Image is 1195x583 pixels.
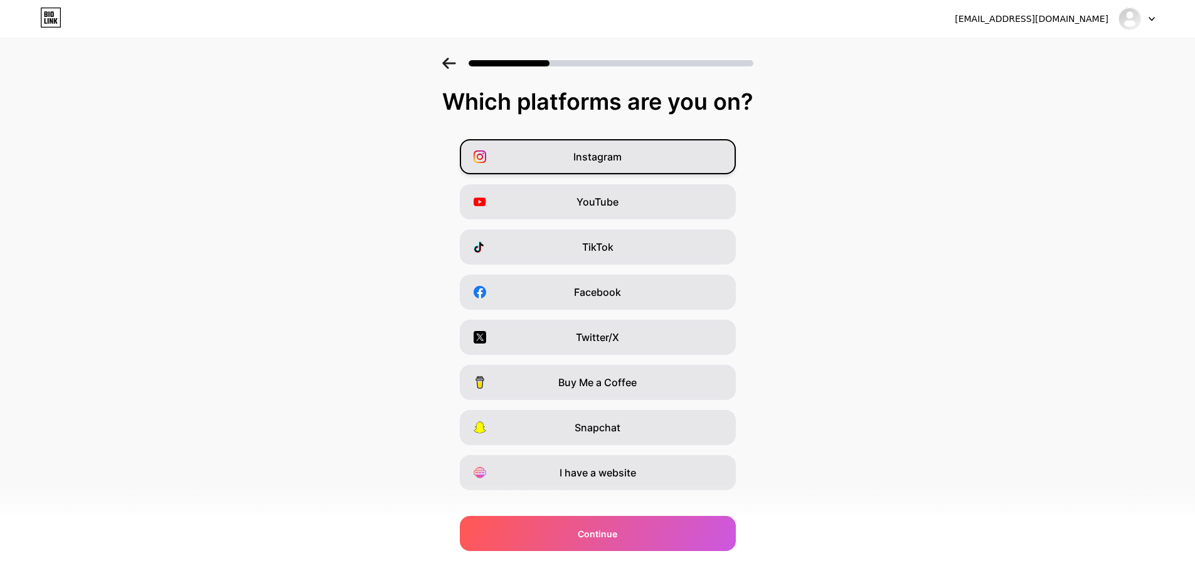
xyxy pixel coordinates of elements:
[13,89,1182,114] div: Which platforms are you on?
[578,527,617,540] span: Continue
[575,420,620,435] span: Snapchat
[576,330,619,345] span: Twitter/X
[560,465,636,480] span: I have a website
[955,13,1108,26] div: [EMAIL_ADDRESS][DOMAIN_NAME]
[576,194,619,209] span: YouTube
[582,239,613,255] span: TikTok
[573,149,622,164] span: Instagram
[1118,7,1142,31] img: victorina_gud199
[574,285,621,300] span: Facebook
[558,375,637,390] span: Buy Me a Coffee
